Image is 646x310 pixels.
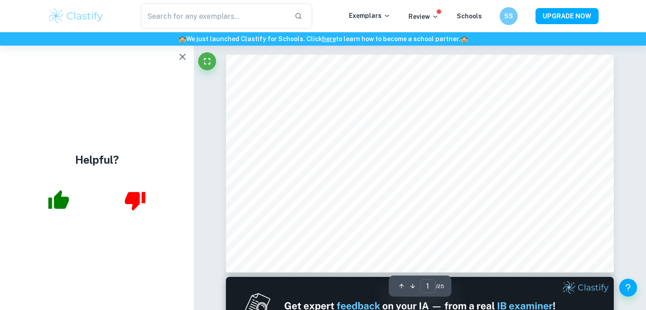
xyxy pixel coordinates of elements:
[178,35,186,42] span: 🏫
[619,279,637,297] button: Help and Feedback
[141,4,287,29] input: Search for any exemplars...
[349,11,391,21] p: Exemplars
[500,7,518,25] button: SS
[535,8,599,24] button: UPGRADE NOW
[75,152,119,168] h4: Helpful?
[47,7,104,25] img: Clastify logo
[457,13,482,20] a: Schools
[436,282,444,290] span: / 25
[322,35,336,42] a: here
[198,52,216,70] button: Fullscreen
[460,35,468,42] span: 🏫
[408,12,439,21] p: Review
[2,34,644,44] h6: We just launched Clastify for Schools. Click to learn how to become a school partner.
[504,11,514,21] h6: SS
